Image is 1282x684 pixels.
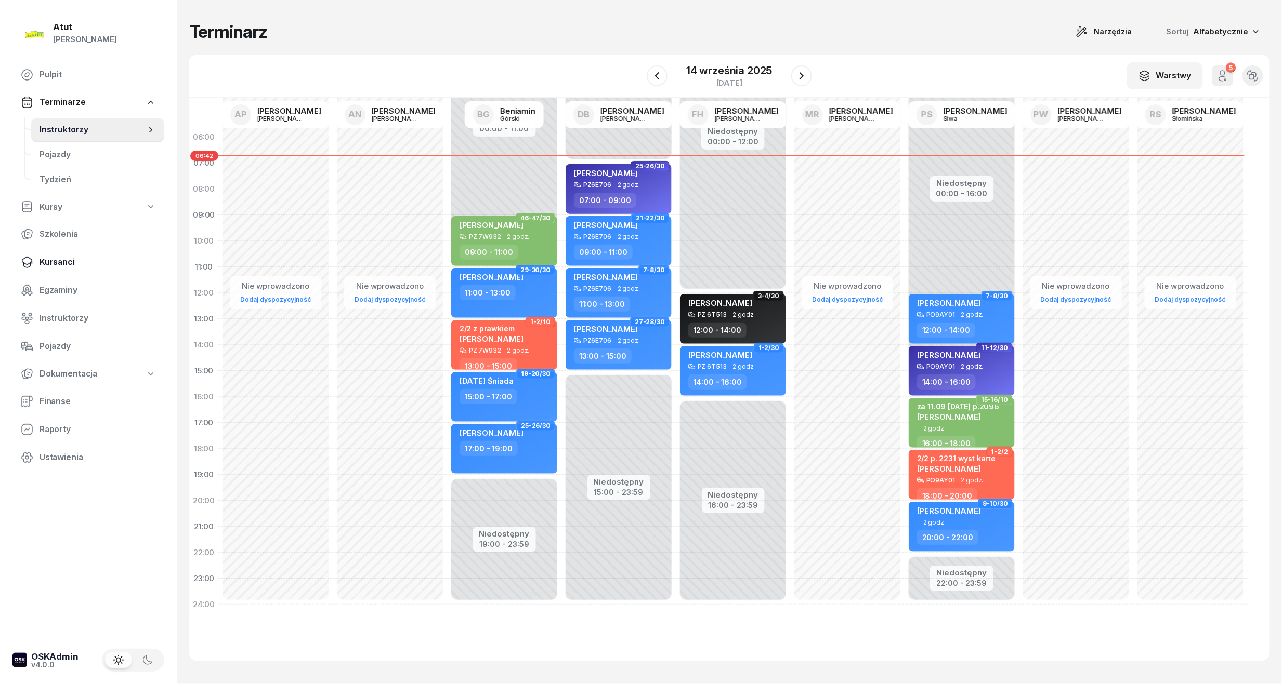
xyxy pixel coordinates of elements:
div: PZ6E706 [583,285,611,292]
span: [PERSON_NAME] [574,272,638,282]
span: 2 godz. [618,285,640,292]
div: 16:00 - 23:59 [708,499,758,509]
div: Niedostępny [594,478,644,486]
div: 10:00 [189,228,218,254]
div: 22:00 - 23:59 [936,576,987,587]
span: 19-20/30 [521,373,551,375]
div: [PERSON_NAME] [600,107,664,115]
div: [PERSON_NAME] [829,107,893,115]
span: Egzaminy [40,284,156,297]
span: Pulpit [40,68,156,82]
button: Niedostępny19:00 - 23:59 [479,528,530,551]
span: 06:42 [190,151,218,161]
button: Narzędzia [1066,21,1142,42]
span: 3-4/30 [758,295,779,297]
button: Nie wprowadzonoDodaj dyspozycyjność [808,277,887,308]
button: Niedostępny16:00 - 23:59 [708,489,758,512]
span: 2 godz. [961,363,984,370]
span: 2 godz. [733,363,755,370]
button: Niedostępny00:00 - 12:00 [708,125,758,148]
span: 7-8/30 [643,269,665,271]
div: 15:00 [189,358,218,384]
div: 20:00 - 22:00 [917,530,978,545]
div: [PERSON_NAME] [1172,107,1236,115]
a: Instruktorzy [31,117,164,142]
div: 2/2 z prawkiem [460,324,524,333]
div: Słomińska [1172,115,1222,122]
span: 2 godz. [961,311,984,318]
span: [DATE] Śniada [460,376,514,386]
a: Finanse [12,389,164,414]
span: Instruktorzy [40,123,146,137]
span: [PERSON_NAME] [574,220,638,230]
div: za 11.09 [DATE] p.2096 [917,402,999,411]
a: PS[PERSON_NAME]Siwa [908,101,1016,128]
span: [PERSON_NAME] [688,298,752,308]
div: 20:00 [189,488,218,514]
div: [PERSON_NAME] [372,115,422,122]
a: FH[PERSON_NAME][PERSON_NAME] [679,101,787,128]
div: 23:00 [189,566,218,592]
span: [PERSON_NAME] [917,350,981,360]
span: 1-2/10 [530,321,551,323]
span: RS [1150,110,1161,119]
div: 09:00 - 11:00 [460,245,518,260]
div: [PERSON_NAME] [600,115,650,122]
div: Nie wprowadzono [350,279,429,293]
span: [PERSON_NAME] [574,324,638,334]
span: [PERSON_NAME] [460,334,524,344]
button: Warstwy [1127,62,1203,89]
div: 07:00 - 09:00 [574,193,636,208]
span: [PERSON_NAME] [460,428,524,438]
a: Szkolenia [12,222,164,247]
div: 18:00 - 20:00 [917,488,977,503]
span: AN [348,110,362,119]
span: 25-26/30 [521,425,551,427]
button: Nie wprowadzonoDodaj dyspozycyjność [350,277,429,308]
div: 12:00 - 14:00 [688,323,747,338]
button: Sortuj Alfabetycznie [1154,21,1270,43]
a: BGBeniaminGórski [465,101,544,128]
a: Kursy [12,195,164,219]
div: PZ6E706 [583,337,611,344]
a: MR[PERSON_NAME][PERSON_NAME] [794,101,901,128]
span: Pojazdy [40,340,156,353]
span: Ustawienia [40,451,156,464]
div: Niedostępny [936,179,988,187]
span: Szkolenia [40,227,156,241]
div: [PERSON_NAME] [944,107,1008,115]
a: Raporty [12,417,164,442]
a: AP[PERSON_NAME][PERSON_NAME] [222,101,330,128]
a: Instruktorzy [12,306,164,331]
span: Alfabetycznie [1194,26,1249,36]
span: 11-12/30 [981,347,1008,349]
div: 15:00 - 23:59 [594,486,644,497]
div: 00:00 - 16:00 [936,187,988,198]
div: 22:00 [189,540,218,566]
span: [PERSON_NAME] [917,506,981,516]
span: 2 godz. [507,347,530,354]
span: 46-47/30 [520,217,551,219]
span: AP [234,110,247,119]
div: 24:00 [189,592,218,618]
div: PZ 6T513 [698,311,727,318]
img: logo-xs-dark@2x.png [12,653,27,667]
div: 17:00 [189,410,218,436]
a: Tydzień [31,167,164,192]
a: Pojazdy [31,142,164,167]
div: [PERSON_NAME] [829,115,879,122]
div: v4.0.0 [31,661,79,668]
div: 15:00 - 17:00 [460,389,517,404]
span: [PERSON_NAME] [460,220,524,230]
a: PW[PERSON_NAME][PERSON_NAME] [1023,101,1130,128]
span: Sortuj [1167,25,1192,38]
span: Tydzień [40,173,156,186]
a: Dodaj dyspozycyjność [1037,293,1116,305]
span: Terminarze [40,96,85,109]
div: Warstwy [1139,69,1192,83]
span: 9-10/30 [983,503,1008,505]
span: Raporty [40,423,156,436]
div: 14 września 2025 [686,65,772,76]
span: [PERSON_NAME] [460,272,524,282]
div: Beniamin [500,107,535,115]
